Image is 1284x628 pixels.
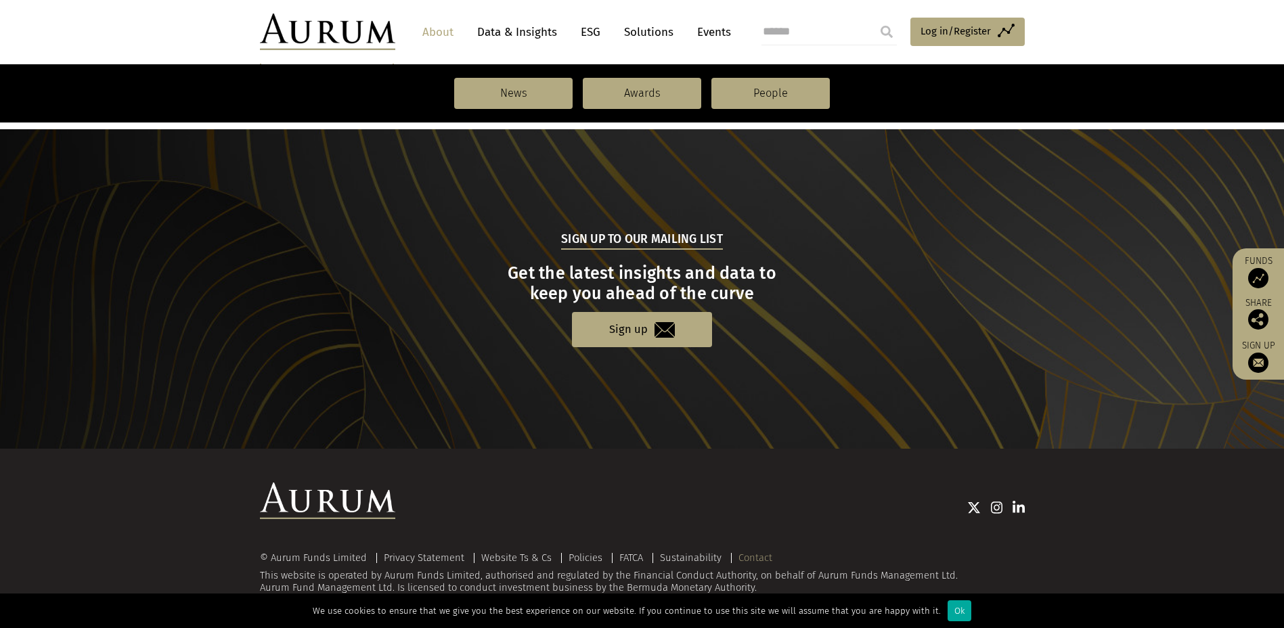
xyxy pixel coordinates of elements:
[619,552,643,564] a: FATCA
[572,312,712,346] a: Sign up
[583,78,701,109] a: Awards
[967,501,981,514] img: Twitter icon
[260,553,1025,594] div: This website is operated by Aurum Funds Limited, authorised and regulated by the Financial Conduc...
[260,14,395,50] img: Aurum
[1248,268,1268,288] img: Access Funds
[416,20,460,45] a: About
[617,20,680,45] a: Solutions
[569,552,602,564] a: Policies
[910,18,1025,46] a: Log in/Register
[561,231,723,250] h5: Sign up to our mailing list
[1013,501,1025,514] img: Linkedin icon
[481,552,552,564] a: Website Ts & Cs
[1239,298,1277,330] div: Share
[260,553,374,563] div: © Aurum Funds Limited
[470,20,564,45] a: Data & Insights
[991,501,1003,514] img: Instagram icon
[660,552,722,564] a: Sustainability
[1239,255,1277,288] a: Funds
[690,20,731,45] a: Events
[454,78,573,109] a: News
[873,18,900,45] input: Submit
[574,20,607,45] a: ESG
[921,23,991,39] span: Log in/Register
[384,552,464,564] a: Privacy Statement
[711,78,830,109] a: People
[1248,309,1268,330] img: Share this post
[948,600,971,621] div: Ok
[1248,353,1268,373] img: Sign up to our newsletter
[261,263,1023,304] h3: Get the latest insights and data to keep you ahead of the curve
[260,483,395,519] img: Aurum Logo
[738,552,772,564] a: Contact
[1239,340,1277,373] a: Sign up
